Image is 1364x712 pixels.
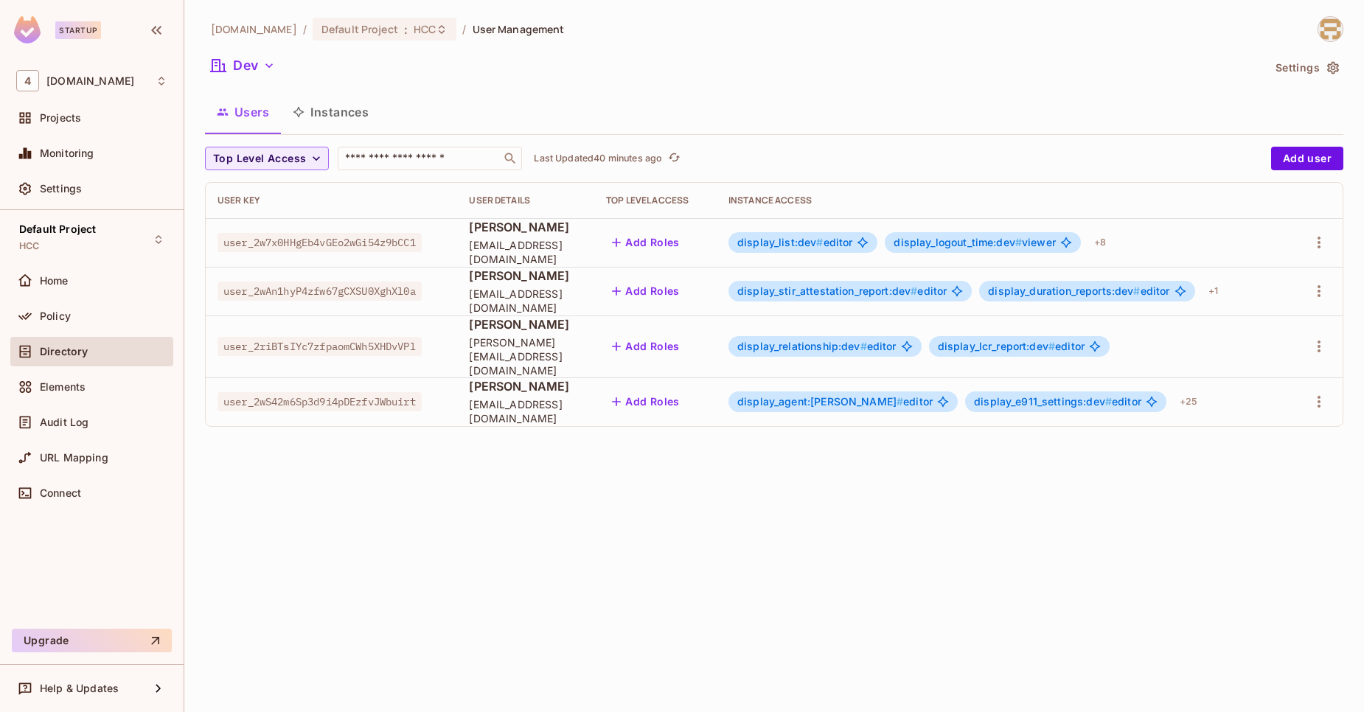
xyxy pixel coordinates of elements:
[40,183,82,195] span: Settings
[469,219,582,235] span: [PERSON_NAME]
[737,236,824,248] span: display_list:dev
[12,629,172,652] button: Upgrade
[205,147,329,170] button: Top Level Access
[894,237,1056,248] span: viewer
[1015,236,1022,248] span: #
[1133,285,1140,297] span: #
[55,21,101,39] div: Startup
[911,285,917,297] span: #
[469,316,582,332] span: [PERSON_NAME]
[40,147,94,159] span: Monitoring
[737,341,897,352] span: editor
[668,151,681,166] span: refresh
[534,153,662,164] p: Last Updated 40 minutes ago
[1174,390,1203,413] div: + 25
[16,70,39,91] span: 4
[988,285,1140,297] span: display_duration_reports:dev
[606,195,705,206] div: Top Level Access
[606,390,686,413] button: Add Roles
[213,150,306,168] span: Top Level Access
[974,396,1141,408] span: editor
[321,22,398,36] span: Default Project
[469,268,582,284] span: [PERSON_NAME]
[860,340,867,352] span: #
[205,94,281,130] button: Users
[462,22,466,36] li: /
[218,195,445,206] div: User Key
[974,395,1112,408] span: display_e911_settings:dev
[46,75,134,87] span: Workspace: 46labs.com
[737,396,933,408] span: editor
[469,287,582,315] span: [EMAIL_ADDRESS][DOMAIN_NAME]
[469,397,582,425] span: [EMAIL_ADDRESS][DOMAIN_NAME]
[1271,147,1343,170] button: Add user
[40,310,71,322] span: Policy
[303,22,307,36] li: /
[897,395,903,408] span: #
[211,22,297,36] span: the active workspace
[40,381,86,393] span: Elements
[473,22,565,36] span: User Management
[218,282,422,301] span: user_2wAn1hyP4zfw67gCXSU0XghXl0a
[414,22,436,36] span: HCC
[469,195,582,206] div: User Details
[662,150,683,167] span: Click to refresh data
[737,340,867,352] span: display_relationship:dev
[40,487,81,499] span: Connect
[218,233,422,252] span: user_2w7x0HHgEb4vGEo2wGi54z9bCC1
[1270,56,1343,80] button: Settings
[737,285,947,297] span: editor
[469,378,582,394] span: [PERSON_NAME]
[938,341,1085,352] span: editor
[737,285,917,297] span: display_stir_attestation_report:dev
[14,16,41,43] img: SReyMgAAAABJRU5ErkJggg==
[40,452,108,464] span: URL Mapping
[606,279,686,303] button: Add Roles
[737,395,903,408] span: display_agent:[PERSON_NAME]
[606,335,686,358] button: Add Roles
[1203,279,1224,303] div: + 1
[988,285,1169,297] span: editor
[40,112,81,124] span: Projects
[894,236,1022,248] span: display_logout_time:dev
[469,238,582,266] span: [EMAIL_ADDRESS][DOMAIN_NAME]
[1048,340,1055,352] span: #
[1105,395,1112,408] span: #
[40,416,88,428] span: Audit Log
[728,195,1278,206] div: Instance Access
[40,275,69,287] span: Home
[40,346,88,357] span: Directory
[938,340,1055,352] span: display_lcr_report:dev
[40,683,119,694] span: Help & Updates
[606,231,686,254] button: Add Roles
[205,54,281,77] button: Dev
[665,150,683,167] button: refresh
[218,337,422,356] span: user_2riBTsIYc7zfpaomCWh5XHDvVPl
[1088,231,1112,254] div: + 8
[469,335,582,377] span: [PERSON_NAME][EMAIL_ADDRESS][DOMAIN_NAME]
[737,237,852,248] span: editor
[218,392,422,411] span: user_2wS42m6Sp3d9i4pDEzfvJWbuirt
[1318,17,1343,41] img: ali.sheikh@46labs.com
[816,236,823,248] span: #
[19,240,39,252] span: HCC
[403,24,408,35] span: :
[19,223,96,235] span: Default Project
[281,94,380,130] button: Instances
